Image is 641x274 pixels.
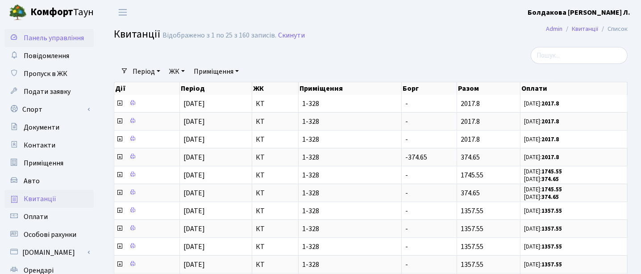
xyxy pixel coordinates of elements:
[461,242,483,252] span: 1357.55
[4,136,94,154] a: Контакти
[541,261,562,269] b: 1357.55
[302,100,398,107] span: 1-328
[299,82,402,95] th: Приміщення
[598,24,628,34] li: Список
[572,24,598,34] a: Квитанції
[541,100,559,108] b: 2017.8
[405,117,408,126] span: -
[183,188,205,198] span: [DATE]
[541,118,559,126] b: 2017.8
[252,82,299,95] th: ЖК
[183,206,205,216] span: [DATE]
[405,224,408,234] span: -
[256,225,295,232] span: КТ
[461,117,480,126] span: 2017.8
[256,172,295,179] span: КТ
[190,64,242,79] a: Приміщення
[24,176,40,186] span: Авто
[24,158,63,168] span: Приміщення
[541,193,559,201] b: 374.65
[405,152,427,162] span: -374.65
[4,101,94,118] a: Спорт
[4,47,94,65] a: Повідомлення
[405,206,408,216] span: -
[541,135,559,143] b: 2017.8
[256,100,295,107] span: КТ
[256,190,295,197] span: КТ
[24,87,71,97] span: Подати заявку
[162,31,276,40] div: Відображено з 1 по 25 з 160 записів.
[9,4,27,21] img: logo.png
[4,29,94,47] a: Панель управління
[114,26,160,42] span: Квитанції
[114,82,180,95] th: Дії
[4,118,94,136] a: Документи
[405,135,408,144] span: -
[4,208,94,226] a: Оплати
[166,64,188,79] a: ЖК
[524,185,562,194] small: [DATE]:
[183,242,205,252] span: [DATE]
[405,99,408,109] span: -
[528,7,630,18] a: Болдакова [PERSON_NAME] Л.
[528,8,630,17] b: Болдакова [PERSON_NAME] Л.
[183,170,205,180] span: [DATE]
[24,122,59,132] span: Документи
[520,82,628,95] th: Оплати
[302,243,398,250] span: 1-328
[4,83,94,101] a: Подати заявку
[256,136,295,143] span: КТ
[405,188,408,198] span: -
[461,260,483,270] span: 1357.55
[302,154,398,161] span: 1-328
[112,5,134,20] button: Переключити навігацію
[457,82,520,95] th: Разом
[524,135,559,143] small: [DATE]:
[405,242,408,252] span: -
[524,118,559,126] small: [DATE]:
[256,243,295,250] span: КТ
[302,207,398,215] span: 1-328
[524,168,562,176] small: [DATE]:
[302,118,398,125] span: 1-328
[256,261,295,268] span: КТ
[524,193,559,201] small: [DATE]:
[524,243,562,251] small: [DATE]:
[24,33,84,43] span: Панель управління
[541,168,562,176] b: 1745.55
[302,225,398,232] span: 1-328
[302,190,398,197] span: 1-328
[4,172,94,190] a: Авто
[541,175,559,183] b: 374.65
[24,51,69,61] span: Повідомлення
[256,118,295,125] span: КТ
[541,185,562,194] b: 1745.55
[302,172,398,179] span: 1-328
[461,206,483,216] span: 1357.55
[24,69,67,79] span: Пропуск в ЖК
[4,65,94,83] a: Пропуск в ЖК
[183,224,205,234] span: [DATE]
[4,190,94,208] a: Квитанції
[531,47,628,64] input: Пошук...
[461,170,483,180] span: 1745.55
[524,207,562,215] small: [DATE]:
[24,140,55,150] span: Контакти
[541,207,562,215] b: 1357.55
[4,244,94,261] a: [DOMAIN_NAME]
[278,31,305,40] a: Скинути
[183,117,205,126] span: [DATE]
[183,99,205,109] span: [DATE]
[541,225,562,233] b: 1357.55
[524,261,562,269] small: [DATE]:
[24,230,76,240] span: Особові рахунки
[524,100,559,108] small: [DATE]:
[4,226,94,244] a: Особові рахунки
[524,175,559,183] small: [DATE]:
[461,188,480,198] span: 374.65
[533,20,641,38] nav: breadcrumb
[461,99,480,109] span: 2017.8
[129,64,164,79] a: Період
[256,154,295,161] span: КТ
[461,135,480,144] span: 2017.8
